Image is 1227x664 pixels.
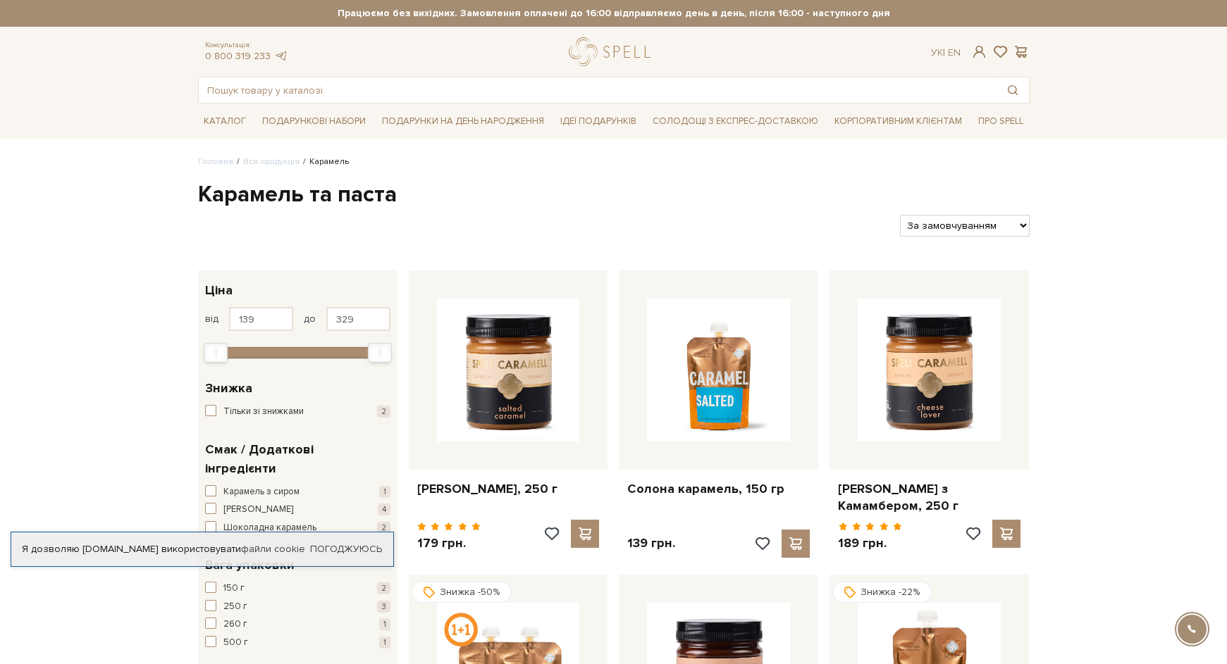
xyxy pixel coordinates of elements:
a: Ідеї подарунків [555,111,642,132]
h1: Карамель та паста [198,180,1030,210]
button: Шоколадна карамель 2 [205,521,390,535]
span: 260 г [223,618,247,632]
span: 150 г [223,582,245,596]
strong: Працюємо без вихідних. Замовлення оплачені до 16:00 відправляємо день в день, після 16:00 - насту... [198,7,1030,20]
span: 1 [379,486,390,498]
button: Тільки зі знижками 2 [205,405,390,419]
a: 0 800 319 233 [205,50,271,62]
div: Min [204,343,228,363]
p: 189 грн. [838,535,902,551]
span: 4 [378,503,390,515]
a: telegram [274,50,288,62]
span: від [205,313,218,325]
span: Карамель з сиром [223,485,300,499]
input: Ціна [229,307,293,331]
button: 260 г 1 [205,618,390,632]
div: Знижка -22% [832,582,932,603]
a: En [948,46,961,58]
div: Max [368,343,392,363]
div: Ук [931,46,961,59]
p: 179 грн. [417,535,481,551]
span: Шоколадна карамель [223,521,316,535]
p: 139 грн. [627,535,675,551]
a: [PERSON_NAME], 250 г [417,481,600,497]
button: Карамель з сиром 1 [205,485,390,499]
span: Тільки зі знижками [223,405,304,419]
span: 250 г [223,600,247,614]
a: Каталог [198,111,252,132]
span: Знижка [205,379,252,398]
a: файли cookie [241,543,305,555]
a: Головна [198,156,233,167]
span: [PERSON_NAME] [223,503,293,517]
span: | [943,46,945,58]
span: 2 [377,582,390,594]
span: 2 [377,522,390,534]
button: Пошук товару у каталозі [997,77,1029,103]
img: Солона карамель, 150 гр [647,299,790,441]
a: logo [569,37,657,66]
a: Солодощі з експрес-доставкою [647,109,824,133]
button: 250 г 3 [205,600,390,614]
button: 150 г 2 [205,582,390,596]
div: Знижка -50% [412,582,512,603]
span: 1 [379,637,390,649]
span: 2 [377,406,390,418]
a: Подарунки на День народження [376,111,550,132]
a: Корпоративним клієнтам [829,111,968,132]
span: до [304,313,316,325]
span: 1 [379,618,390,630]
input: Пошук товару у каталозі [199,77,997,103]
li: Карамель [300,156,349,168]
a: Подарункові набори [257,111,371,132]
a: Погоджуюсь [310,543,382,556]
a: Про Spell [973,111,1029,132]
input: Ціна [326,307,390,331]
span: 500 г [223,636,248,650]
button: [PERSON_NAME] 4 [205,503,390,517]
button: 500 г 1 [205,636,390,650]
a: Солона карамель, 150 гр [627,481,810,497]
span: Смак / Додаткові інгредієнти [205,440,387,478]
a: Вся продукція [243,156,300,167]
span: Консультація: [205,41,288,50]
span: 3 [377,601,390,613]
div: Я дозволяю [DOMAIN_NAME] використовувати [11,543,393,556]
span: Ціна [205,281,233,300]
a: [PERSON_NAME] з Камамбером, 250 г [838,481,1021,514]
